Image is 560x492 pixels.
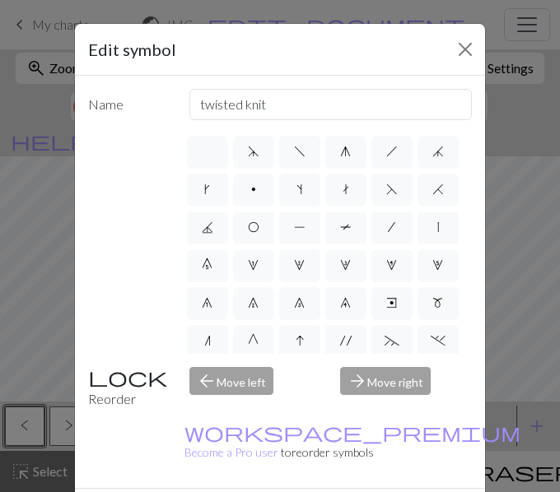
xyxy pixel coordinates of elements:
[202,258,212,272] span: 0
[204,183,210,196] span: k
[296,334,304,347] span: I
[78,89,180,120] label: Name
[184,425,520,459] small: to reorder symbols
[386,145,398,158] span: h
[340,334,352,347] span: '
[431,334,446,347] span: .
[340,145,351,158] span: g
[296,183,302,196] span: s
[248,334,259,347] span: G
[184,425,520,459] a: Become a Pro user
[386,258,397,272] span: 4
[88,37,176,62] h5: Edit symbol
[385,334,399,347] span: ~
[452,36,478,63] button: Close
[432,145,444,158] span: j
[432,296,443,309] span: m
[248,145,259,158] span: d
[248,258,259,272] span: 1
[388,220,395,234] span: /
[294,296,305,309] span: 8
[204,334,211,347] span: n
[343,183,349,196] span: t
[248,296,259,309] span: 7
[437,220,439,234] span: |
[294,258,305,272] span: 2
[294,220,306,234] span: P
[202,220,213,234] span: J
[248,220,259,234] span: O
[184,420,520,443] span: workspace_premium
[251,183,256,196] span: p
[340,258,351,272] span: 3
[432,183,444,196] span: H
[386,296,397,309] span: e
[202,296,212,309] span: 6
[340,296,351,309] span: 9
[78,367,180,409] div: Reorder
[432,258,443,272] span: 5
[386,183,398,196] span: F
[340,220,352,234] span: T
[294,145,306,158] span: f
